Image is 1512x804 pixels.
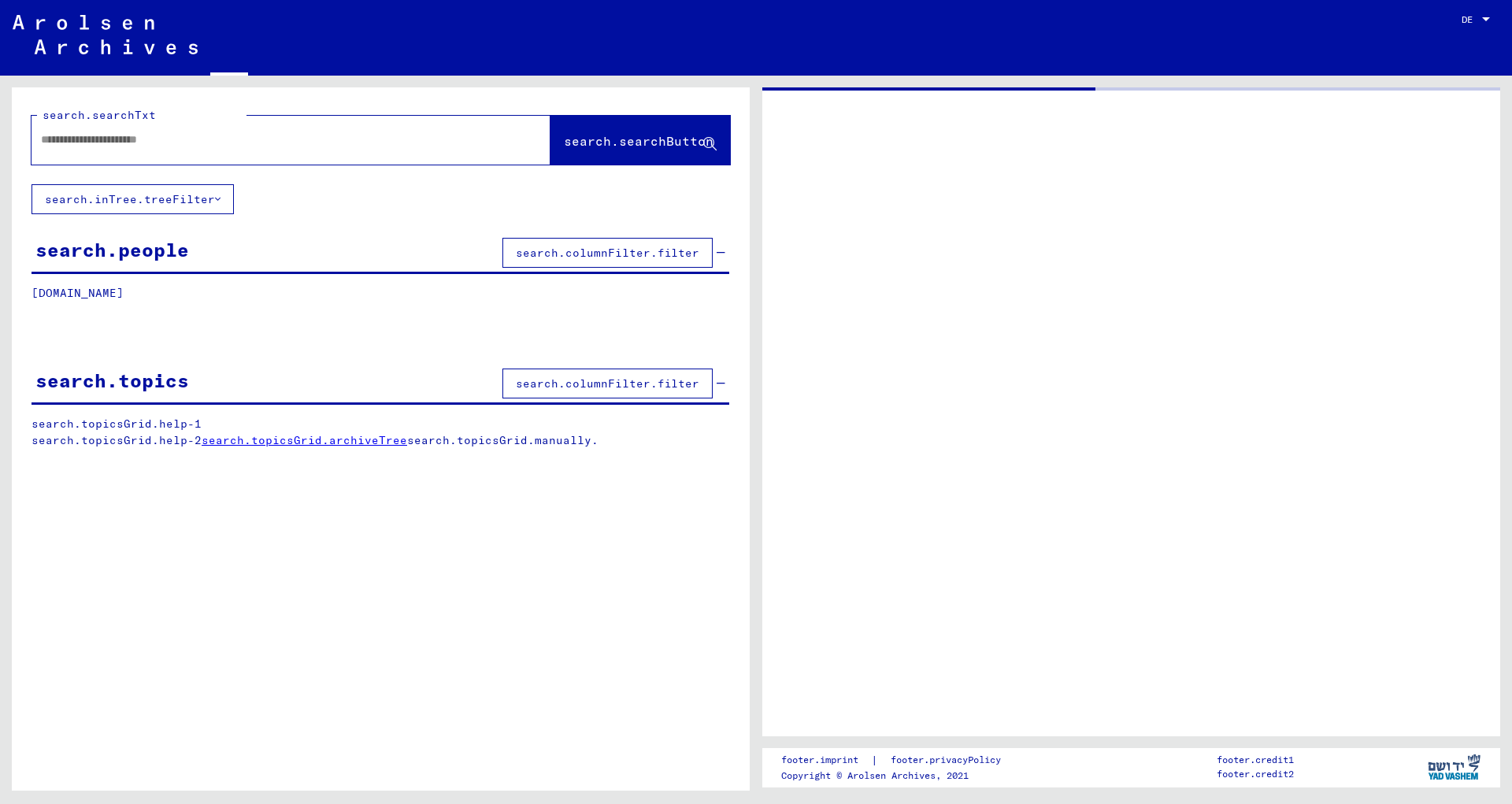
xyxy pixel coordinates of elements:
p: search.topicsGrid.help-1 search.topicsGrid.help-2 search.topicsGrid.manually. [31,416,730,449]
span: search.searchButton [564,133,713,149]
p: Copyright © Arolsen Archives, 2021 [781,769,1020,783]
div: | [781,752,1020,769]
span: search.columnFilter.filter [516,246,699,260]
span: DE [1462,14,1479,25]
button: search.searchButton [550,116,730,165]
span: search.columnFilter.filter [516,376,699,391]
button: search.columnFilter.filter [502,238,713,268]
a: footer.privacyPolicy [878,752,1020,769]
p: footer.credit1 [1217,753,1294,767]
button: search.inTree.treeFilter [31,184,234,214]
button: search.columnFilter.filter [502,369,713,398]
p: footer.credit2 [1217,767,1294,781]
mat-label: search.searchTxt [43,108,156,122]
a: search.topicsGrid.archiveTree [202,433,407,447]
div: search.topics [35,366,189,395]
p: [DOMAIN_NAME] [31,285,729,302]
img: yv_logo.png [1425,747,1484,787]
a: footer.imprint [781,752,871,769]
div: search.people [35,235,189,264]
img: Arolsen_neg.svg [13,15,198,54]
